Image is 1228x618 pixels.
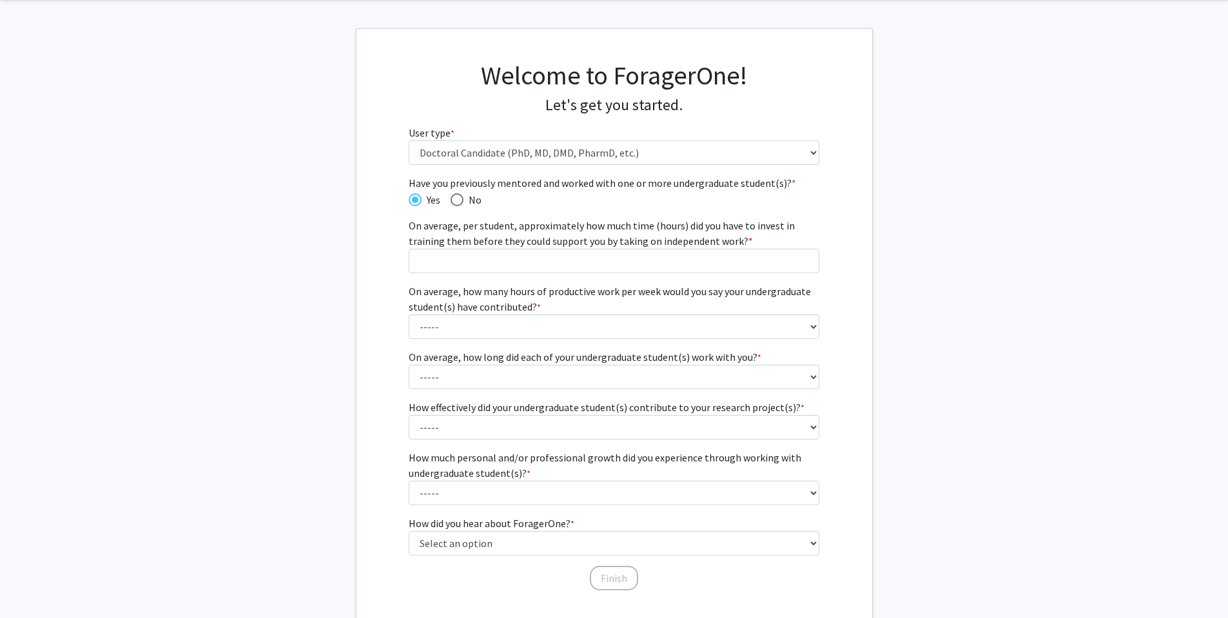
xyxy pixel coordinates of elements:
[409,125,454,140] label: User type
[409,349,761,365] label: On average, how long did each of your undergraduate student(s) work with you?
[409,96,819,115] h4: Let's get you started.
[409,516,574,531] label: How did you hear about ForagerOne?
[590,566,638,590] button: Finish
[463,192,482,208] span: No
[409,400,804,415] label: How effectively did your undergraduate student(s) contribute to your research project(s)?
[409,219,795,247] span: On average, per student, approximately how much time (hours) did you have to invest in training t...
[422,192,440,208] span: Yes
[409,60,819,91] h1: Welcome to ForagerOne!
[409,191,819,208] mat-radio-group: Have you previously mentored and worked with one or more undergraduate student(s)?
[409,450,819,481] label: How much personal and/or professional growth did you experience through working with undergraduat...
[409,284,819,314] label: On average, how many hours of productive work per week would you say your undergraduate student(s...
[10,560,55,608] iframe: Chat
[409,175,819,191] span: Have you previously mentored and worked with one or more undergraduate student(s)?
